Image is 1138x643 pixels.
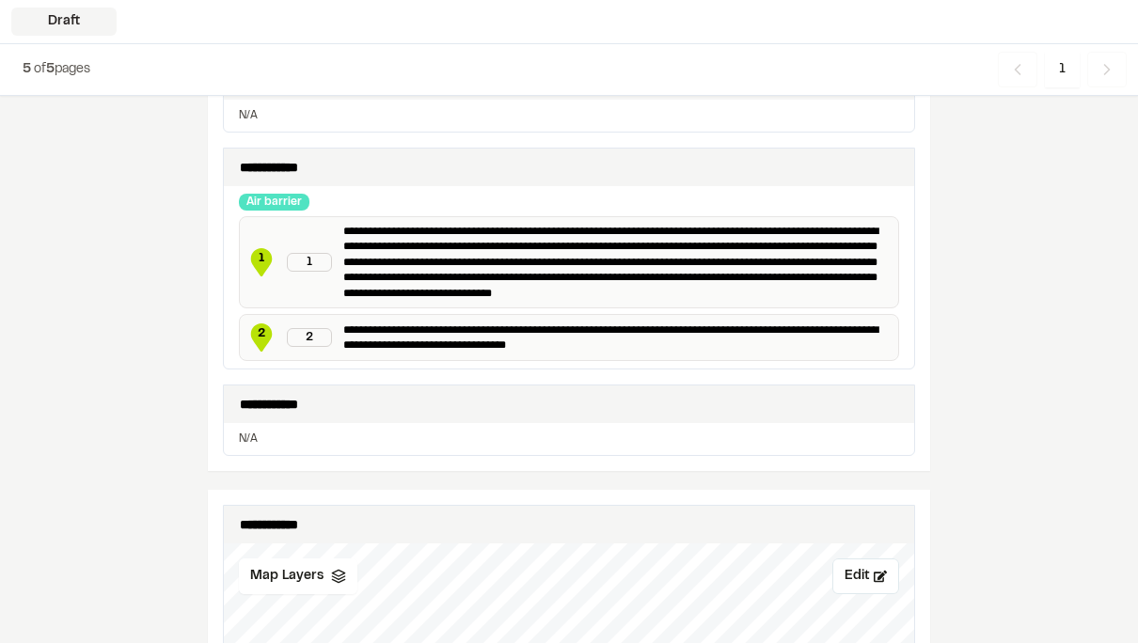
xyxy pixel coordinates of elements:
span: 5 [46,64,55,75]
div: Air barrier [239,194,309,211]
span: Map Layers [250,566,324,587]
p: of pages [23,59,90,80]
span: 2 [247,325,276,342]
p: N/A [239,431,899,447]
span: 1 [1045,52,1080,87]
p: N/A [239,107,899,124]
div: 1 [287,253,332,272]
div: Draft [11,8,117,36]
div: 2 [287,328,332,347]
button: Edit [832,558,899,594]
span: 1 [247,250,276,267]
nav: Navigation [998,52,1127,87]
span: 5 [23,64,31,75]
